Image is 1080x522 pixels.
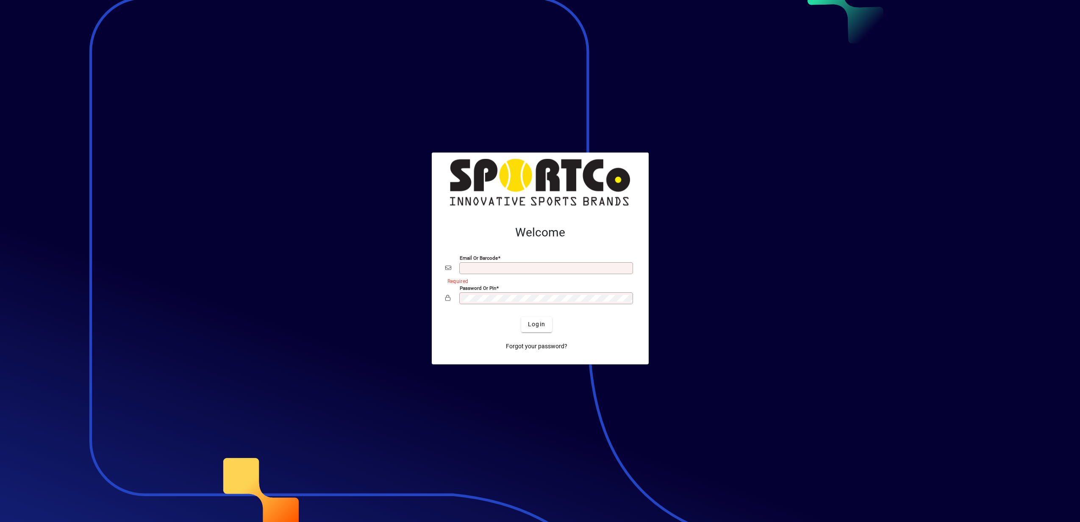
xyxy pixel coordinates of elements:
[460,255,498,261] mat-label: Email or Barcode
[460,285,496,291] mat-label: Password or Pin
[528,320,545,329] span: Login
[506,342,567,351] span: Forgot your password?
[503,339,571,354] a: Forgot your password?
[447,276,628,285] mat-error: Required
[521,317,552,332] button: Login
[445,225,635,240] h2: Welcome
